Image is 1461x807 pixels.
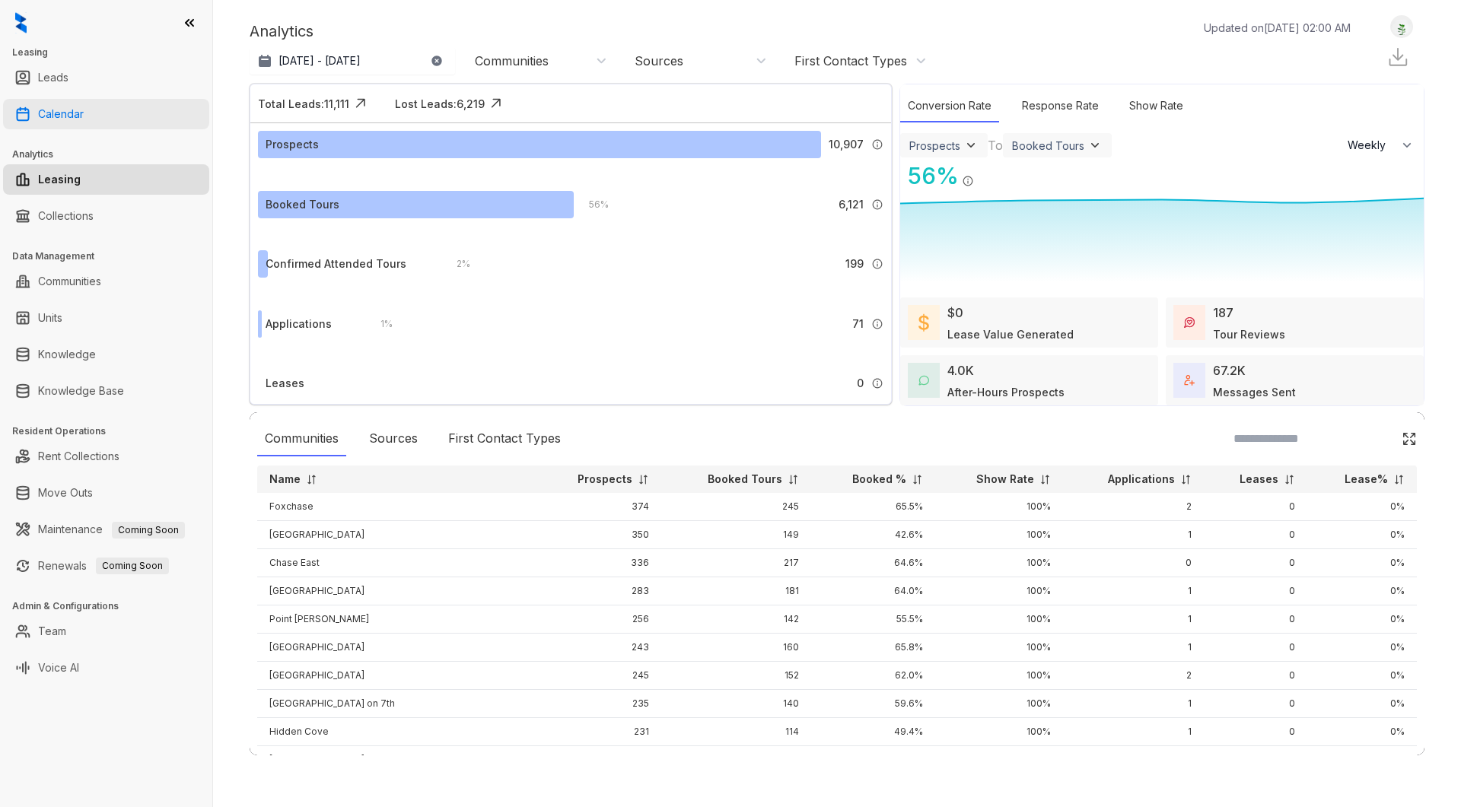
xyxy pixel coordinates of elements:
[1204,577,1307,605] td: 0
[1345,472,1388,487] p: Lease%
[257,521,536,549] td: [GEOGRAPHIC_DATA]
[1284,474,1295,485] img: sorting
[257,549,536,577] td: Chase East
[1063,746,1203,774] td: 2
[257,718,536,746] td: Hidden Cove
[38,376,124,406] a: Knowledge Base
[257,690,536,718] td: [GEOGRAPHIC_DATA] on 7th
[661,662,811,690] td: 152
[1063,605,1203,634] td: 1
[536,746,661,774] td: 230
[15,12,27,33] img: logo
[12,424,212,438] h3: Resident Operations
[661,521,811,549] td: 149
[1184,375,1195,386] img: TotalFum
[963,138,979,153] img: ViewFilterArrow
[1386,46,1409,68] img: Download
[811,662,934,690] td: 62.0%
[947,326,1074,342] div: Lease Value Generated
[38,201,94,231] a: Collections
[708,472,782,487] p: Booked Tours
[976,472,1034,487] p: Show Rate
[811,634,934,662] td: 65.8%
[857,375,864,392] span: 0
[1204,634,1307,662] td: 0
[947,384,1065,400] div: After-Hours Prospects
[988,136,1003,154] div: To
[257,577,536,605] td: [GEOGRAPHIC_DATA]
[3,339,209,370] li: Knowledge
[1348,138,1394,153] span: Weekly
[974,161,997,184] img: Click Icon
[871,258,883,270] img: Info
[1204,605,1307,634] td: 0
[1063,493,1203,521] td: 2
[661,718,811,746] td: 114
[257,662,536,690] td: [GEOGRAPHIC_DATA]
[871,138,883,151] img: Info
[912,474,923,485] img: sorting
[250,20,314,43] p: Analytics
[661,549,811,577] td: 217
[661,493,811,521] td: 245
[536,718,661,746] td: 231
[1213,361,1246,380] div: 67.2K
[1402,431,1417,446] img: Click Icon
[257,605,536,634] td: Point [PERSON_NAME]
[661,690,811,718] td: 140
[811,718,934,746] td: 49.4%
[871,199,883,211] img: Info
[574,196,609,213] div: 56 %
[871,377,883,389] img: Info
[12,148,212,161] h3: Analytics
[536,662,661,690] td: 245
[811,605,934,634] td: 55.5%
[3,376,209,406] li: Knowledge Base
[12,249,212,263] h3: Data Management
[1180,474,1192,485] img: sorting
[1063,690,1203,718] td: 1
[661,577,811,605] td: 181
[1307,690,1417,718] td: 0%
[845,256,864,272] span: 199
[536,493,661,521] td: 374
[1393,474,1405,485] img: sorting
[935,549,1064,577] td: 100%
[3,653,209,683] li: Voice AI
[1307,493,1417,521] td: 0%
[365,316,393,332] div: 1 %
[269,472,301,487] p: Name
[3,616,209,647] li: Team
[1184,317,1195,328] img: TourReviews
[536,634,661,662] td: 243
[257,634,536,662] td: [GEOGRAPHIC_DATA]
[1204,521,1307,549] td: 0
[38,266,101,297] a: Communities
[852,316,864,332] span: 71
[1204,746,1307,774] td: 0
[661,605,811,634] td: 142
[794,52,907,69] div: First Contact Types
[638,474,649,485] img: sorting
[266,136,319,153] div: Prospects
[257,746,536,774] td: [GEOGRAPHIC_DATA]
[279,53,361,68] p: [DATE] - [DATE]
[38,99,84,129] a: Calendar
[12,599,212,613] h3: Admin & Configurations
[918,313,929,332] img: LeaseValue
[852,472,906,487] p: Booked %
[1307,746,1417,774] td: 0%
[935,605,1064,634] td: 100%
[1338,132,1424,159] button: Weekly
[536,521,661,549] td: 350
[38,653,79,683] a: Voice AI
[935,634,1064,662] td: 100%
[811,549,934,577] td: 64.6%
[1307,605,1417,634] td: 0%
[38,303,62,333] a: Units
[38,478,93,508] a: Move Outs
[811,746,934,774] td: 55.7%
[947,303,963,322] div: $0
[1307,718,1417,746] td: 0%
[811,577,934,605] td: 64.0%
